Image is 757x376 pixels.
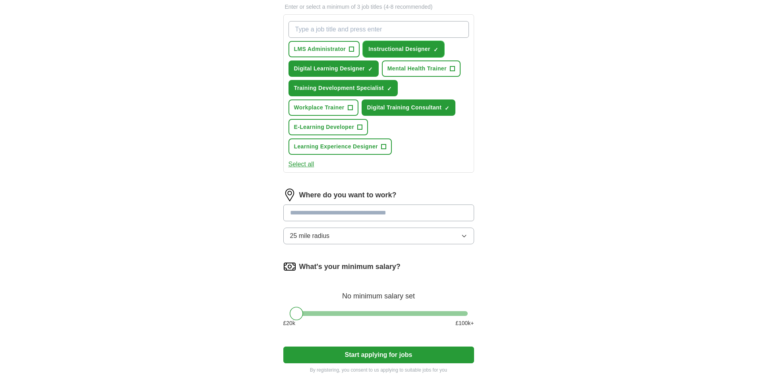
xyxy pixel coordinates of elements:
[283,366,474,374] p: By registering, you consent to us applying to suitable jobs for you
[368,45,430,53] span: Instructional Designer
[288,21,469,38] input: Type a job title and press enter
[288,80,398,96] button: Training Development Specialist✓
[288,160,314,169] button: Select all
[445,105,449,111] span: ✓
[368,66,373,72] span: ✓
[294,45,346,53] span: LMS Administrator
[288,138,392,155] button: Learning Experience Designer
[294,123,354,131] span: E-Learning Developer
[387,64,447,73] span: Mental Health Trainer
[294,103,345,112] span: Workplace Trainer
[288,60,379,77] button: Digital Learning Designer✓
[294,64,365,73] span: Digital Learning Designer
[283,282,474,302] div: No minimum salary set
[382,60,461,77] button: Mental Health Trainer
[283,3,474,11] p: Enter or select a minimum of 3 job titles (4-8 recommended)
[387,86,392,92] span: ✓
[283,347,474,363] button: Start applying for jobs
[367,103,442,112] span: Digital Training Consultant
[362,99,456,116] button: Digital Training Consultant✓
[288,41,360,57] button: LMS Administrator
[299,190,397,201] label: Where do you want to work?
[283,319,295,327] span: £ 20 k
[283,228,474,244] button: 25 mile radius
[288,119,368,135] button: E-Learning Developer
[434,47,438,53] span: ✓
[299,261,401,272] label: What's your minimum salary?
[363,41,444,57] button: Instructional Designer✓
[283,189,296,201] img: location.png
[294,142,378,151] span: Learning Experience Designer
[290,231,330,241] span: 25 mile radius
[294,84,384,92] span: Training Development Specialist
[283,260,296,273] img: salary.png
[288,99,358,116] button: Workplace Trainer
[455,319,474,327] span: £ 100 k+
